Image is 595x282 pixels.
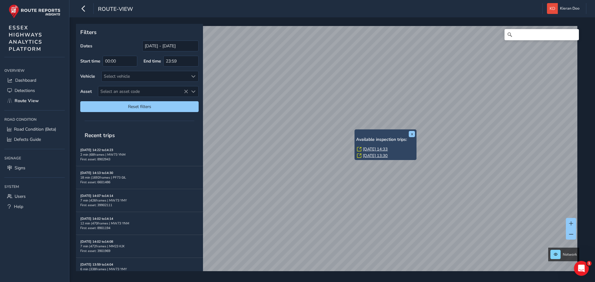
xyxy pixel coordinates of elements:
label: Dates [80,43,92,49]
div: 2 min | 68 frames | MW73 YNM [80,152,199,157]
button: Reset filters [80,101,199,112]
a: Dashboard [4,75,65,85]
div: 6 min | 338 frames | MW73 YMY [80,267,199,271]
span: route-view [98,5,133,14]
span: Detections [15,88,35,93]
input: Search [505,29,579,40]
label: End time [143,58,161,64]
a: Help [4,202,65,212]
p: Filters [80,28,199,36]
strong: [DATE] 14:22 to 14:23 [80,148,113,152]
span: Route View [15,98,39,104]
span: Road Condition (Beta) [14,126,56,132]
span: First asset: 3901969 [80,249,110,253]
label: Asset [80,89,92,94]
div: Select vehicle [102,71,188,81]
a: [DATE] 13:30 [363,153,388,158]
span: Kieran Doo [560,3,580,14]
span: Network [563,252,577,257]
h6: Available inspection trips: [356,137,415,142]
button: Kieran Doo [547,3,582,14]
strong: [DATE] 14:02 to 14:14 [80,216,113,221]
span: Reset filters [85,104,194,110]
span: Recent trips [80,127,119,143]
span: Select an asset code [98,86,188,97]
span: ESSEX HIGHWAYS ANALYTICS PLATFORM [9,24,42,53]
a: Users [4,191,65,202]
div: Signage [4,154,65,163]
span: First asset: 6601486 [80,180,110,184]
div: System [4,182,65,191]
span: First asset: 8902943 [80,157,110,162]
canvas: Map [78,26,577,278]
button: x [409,131,415,137]
a: Defects Guide [4,134,65,145]
span: Defects Guide [14,137,41,142]
strong: [DATE] 13:59 to 14:04 [80,262,113,267]
div: Overview [4,66,65,75]
img: diamond-layout [547,3,558,14]
a: Road Condition (Beta) [4,124,65,134]
span: Signs [15,165,25,171]
label: Vehicle [80,73,95,79]
a: Detections [4,85,65,96]
span: Help [14,204,23,210]
div: 7 min | 472 frames | MM23 KJX [80,244,199,249]
span: First asset: 8901194 [80,226,110,230]
span: Dashboard [15,77,36,83]
span: Users [15,193,26,199]
div: 18 min | 1692 frames | PF73 0JL [80,175,199,180]
div: 7 min | 426 frames | MW73 YMY [80,198,199,203]
strong: [DATE] 14:02 to 14:08 [80,239,113,244]
a: [DATE] 14:33 [363,146,388,152]
div: 12 min | 470 frames | MW73 YNM [80,221,199,226]
div: Select an asset code [188,86,198,97]
strong: [DATE] 14:13 to 14:30 [80,171,113,175]
a: Signs [4,163,65,173]
span: First asset: 39902111 [80,203,112,207]
div: Road Condition [4,115,65,124]
a: Route View [4,96,65,106]
label: Start time [80,58,100,64]
strong: [DATE] 14:07 to 14:14 [80,193,113,198]
span: 1 [587,261,592,266]
img: rr logo [9,4,60,18]
iframe: Intercom live chat [574,261,589,276]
